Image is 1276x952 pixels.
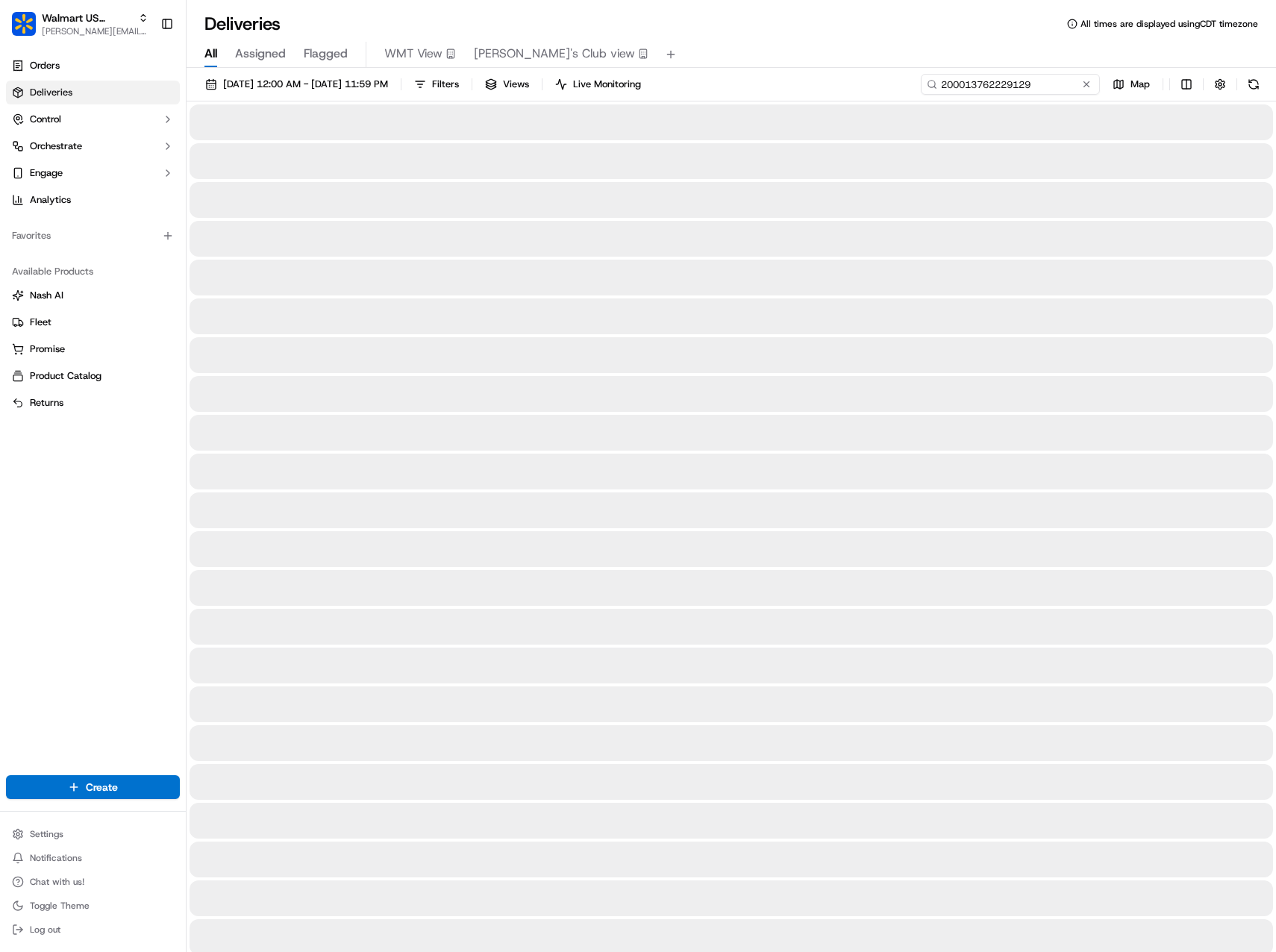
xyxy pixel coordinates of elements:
[6,260,180,284] div: Available Products
[6,310,180,334] button: Fleet
[30,876,84,888] span: Chat with us!
[12,342,174,356] a: Promise
[6,81,180,104] a: Deliveries
[573,78,641,91] span: Live Monitoring
[6,895,180,916] button: Toggle Theme
[6,284,180,307] button: Nash AI
[12,396,174,410] a: Returns
[235,45,286,63] span: Assigned
[30,900,90,912] span: Toggle Theme
[1106,74,1157,95] button: Map
[432,78,459,91] span: Filters
[105,51,181,63] a: Powered byPylon
[6,188,180,212] a: Analytics
[42,25,148,37] button: [PERSON_NAME][EMAIL_ADDRESS][PERSON_NAME][DOMAIN_NAME]
[30,289,63,302] span: Nash AI
[1130,78,1150,91] span: Map
[30,193,71,207] span: Analytics
[6,224,180,248] div: Favorites
[6,775,180,799] button: Create
[6,134,180,158] button: Orchestrate
[30,396,63,410] span: Returns
[30,316,51,329] span: Fleet
[12,369,174,383] a: Product Catalog
[12,12,36,36] img: Walmart US Corporate
[407,74,466,95] button: Filters
[30,924,60,936] span: Log out
[503,78,529,91] span: Views
[204,12,281,36] h1: Deliveries
[86,780,118,795] span: Create
[6,364,180,388] button: Product Catalog
[30,140,82,153] span: Orchestrate
[12,316,174,329] a: Fleet
[198,74,395,95] button: [DATE] 12:00 AM - [DATE] 11:59 PM
[6,824,180,845] button: Settings
[1243,74,1264,95] button: Refresh
[6,107,180,131] button: Control
[1080,18,1258,30] span: All times are displayed using CDT timezone
[12,289,174,302] a: Nash AI
[548,74,648,95] button: Live Monitoring
[30,86,72,99] span: Deliveries
[148,52,181,63] span: Pylon
[6,337,180,361] button: Promise
[30,113,61,126] span: Control
[6,848,180,868] button: Notifications
[30,828,63,840] span: Settings
[384,45,442,63] span: WMT View
[478,74,536,95] button: Views
[30,166,63,180] span: Engage
[474,45,635,63] span: [PERSON_NAME]'s Club view
[6,161,180,185] button: Engage
[30,342,65,356] span: Promise
[304,45,348,63] span: Flagged
[30,369,101,383] span: Product Catalog
[42,10,132,25] button: Walmart US Corporate
[223,78,388,91] span: [DATE] 12:00 AM - [DATE] 11:59 PM
[30,59,60,72] span: Orders
[921,74,1100,95] input: Type to search
[204,45,217,63] span: All
[6,919,180,940] button: Log out
[6,391,180,415] button: Returns
[6,871,180,892] button: Chat with us!
[30,852,82,864] span: Notifications
[6,54,180,78] a: Orders
[6,6,154,42] button: Walmart US CorporateWalmart US Corporate[PERSON_NAME][EMAIL_ADDRESS][PERSON_NAME][DOMAIN_NAME]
